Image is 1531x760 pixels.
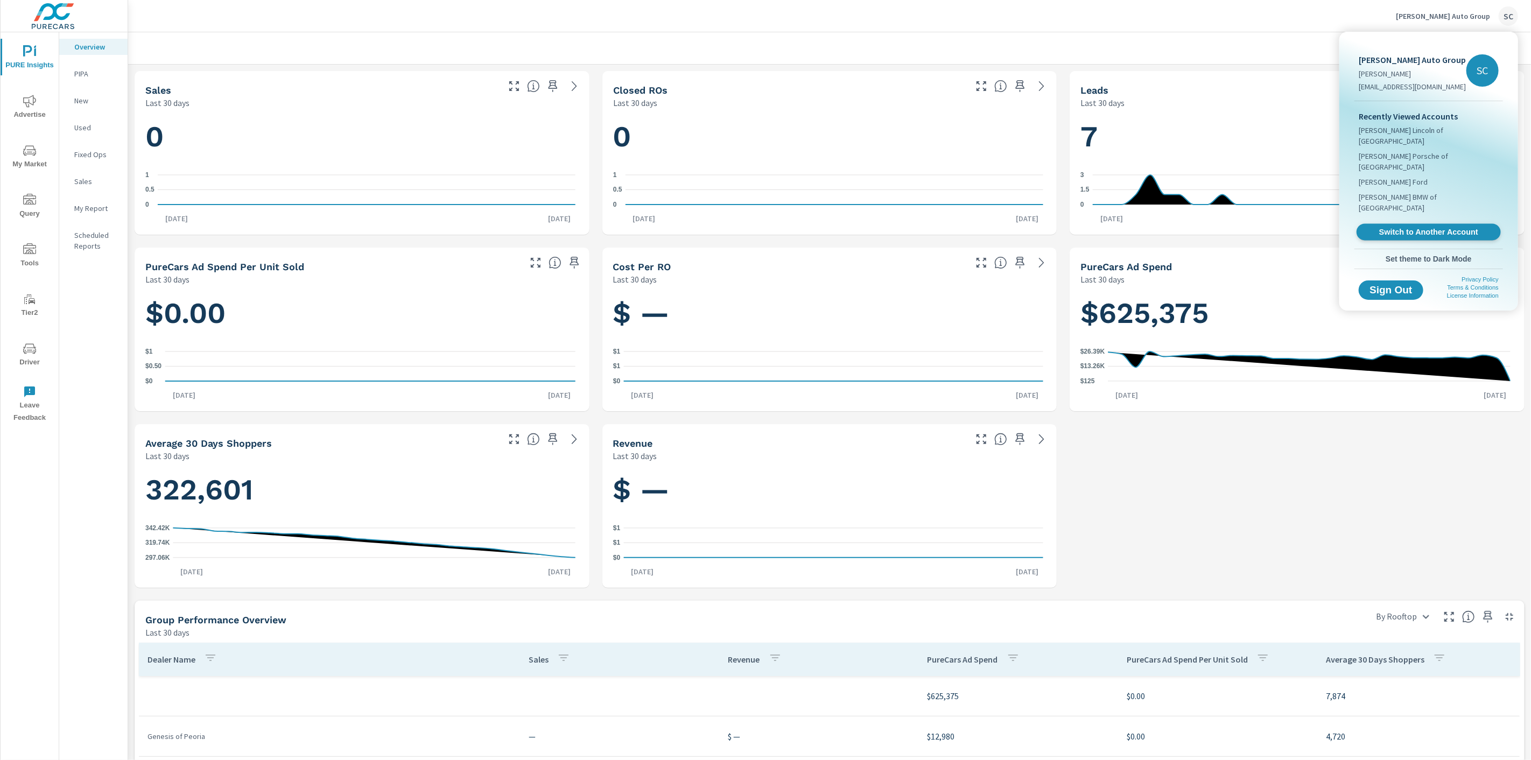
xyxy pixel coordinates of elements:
[1466,54,1499,87] div: SC
[1359,280,1423,300] button: Sign Out
[1354,249,1503,269] button: Set theme to Dark Mode
[1359,151,1499,172] span: [PERSON_NAME] Porsche of [GEOGRAPHIC_DATA]
[1462,276,1499,283] a: Privacy Policy
[1359,177,1428,187] span: [PERSON_NAME] Ford
[1367,285,1415,295] span: Sign Out
[1448,284,1499,291] a: Terms & Conditions
[1357,224,1501,241] a: Switch to Another Account
[1359,192,1499,213] span: [PERSON_NAME] BMW of [GEOGRAPHIC_DATA]
[1359,81,1466,92] p: [EMAIL_ADDRESS][DOMAIN_NAME]
[1359,125,1499,146] span: [PERSON_NAME] Lincoln of [GEOGRAPHIC_DATA]
[1359,254,1499,264] span: Set theme to Dark Mode
[1359,68,1466,79] p: [PERSON_NAME]
[1363,227,1494,237] span: Switch to Another Account
[1447,292,1499,299] a: License Information
[1359,53,1466,66] p: [PERSON_NAME] Auto Group
[1359,110,1499,123] p: Recently Viewed Accounts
